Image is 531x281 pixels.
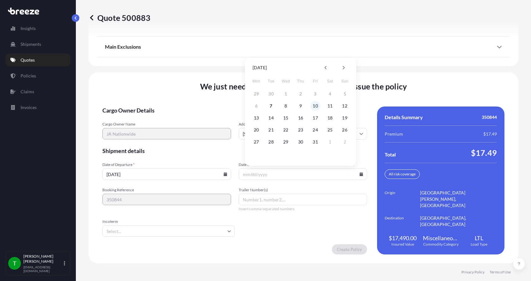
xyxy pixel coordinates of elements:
input: Number1, number2,... [239,194,367,205]
button: 15 [281,113,291,123]
button: 11 [325,101,335,111]
a: Quotes [5,54,70,66]
button: 2 [340,137,350,147]
button: 14 [266,113,276,123]
span: Total [385,151,396,158]
span: Miscellaneous Manufactured Articles [423,234,459,242]
span: 350844 [482,114,497,120]
button: 9 [296,101,306,111]
span: We just need a few more details before we issue the policy [200,81,407,91]
span: Incoterm [102,219,235,224]
span: Wednesday [280,75,291,88]
span: Shipment details [102,147,367,155]
a: Shipments [5,38,70,51]
span: $17,490.00 [389,234,417,242]
button: 18 [325,113,335,123]
button: 10 [310,101,320,111]
span: $17.49 [483,131,497,137]
a: Invoices [5,101,70,114]
input: mm/dd/yyyy [102,168,231,180]
span: Friday [310,75,321,88]
button: 17 [310,113,320,123]
span: Commodity Category [423,242,459,247]
span: Details Summary [385,114,423,120]
span: Load Type [471,242,487,247]
span: Sunday [339,75,351,88]
p: [PERSON_NAME] [PERSON_NAME] [23,254,63,264]
button: 21 [266,125,276,135]
span: [GEOGRAPHIC_DATA][PERSON_NAME], [GEOGRAPHIC_DATA] [420,190,497,209]
button: 25 [325,125,335,135]
span: Date of Departure [102,162,231,167]
button: 16 [296,113,306,123]
div: [DATE] [253,64,267,71]
a: Privacy Policy [461,270,485,275]
span: Insert comma-separated numbers [239,206,367,211]
input: Cargo owner address [239,128,367,139]
button: 29 [281,137,291,147]
span: Monday [251,75,262,88]
button: 26 [340,125,350,135]
span: $17.49 [471,148,497,158]
button: 20 [251,125,261,135]
span: [GEOGRAPHIC_DATA], [GEOGRAPHIC_DATA] [420,215,497,228]
span: T [13,260,16,266]
button: 19 [340,113,350,123]
p: Quotes [21,57,35,63]
button: Create Policy [332,244,367,254]
span: Cargo Owner Name [102,122,231,127]
span: Saturday [324,75,336,88]
button: 22 [281,125,291,135]
button: 13 [251,113,261,123]
input: Your internal reference [102,194,231,205]
button: 31 [310,137,320,147]
a: Terms of Use [490,270,511,275]
button: 27 [251,137,261,147]
input: mm/dd/yyyy [239,168,367,180]
span: Destination [385,215,420,228]
button: 28 [266,137,276,147]
span: Tuesday [265,75,277,88]
span: Main Exclusions [105,44,141,50]
span: Date of Arrival [239,162,367,167]
a: Policies [5,70,70,82]
p: Shipments [21,41,41,47]
input: Select... [102,225,235,237]
button: 8 [281,101,291,111]
button: 30 [296,137,306,147]
p: Create Policy [337,246,362,253]
a: Insights [5,22,70,35]
p: Invoices [21,104,37,111]
span: Cargo Owner Details [102,107,367,114]
span: Insured Value [391,242,414,247]
span: Trailer Number(s) [239,187,367,192]
p: Claims [21,89,34,95]
p: Policies [21,73,36,79]
div: Main Exclusions [105,39,502,54]
button: 23 [296,125,306,135]
p: Insights [21,25,36,32]
div: All risk coverage [385,169,420,179]
span: LTL [475,234,483,242]
p: [EMAIL_ADDRESS][DOMAIN_NAME] [23,265,63,273]
button: 7 [266,101,276,111]
span: Thursday [295,75,306,88]
span: Premium [385,131,403,137]
button: 1 [325,137,335,147]
p: Quote 500883 [88,13,150,23]
span: Address [239,122,367,127]
span: Booking Reference [102,187,231,192]
span: Origin [385,190,420,209]
button: 24 [310,125,320,135]
a: Claims [5,85,70,98]
button: 12 [340,101,350,111]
